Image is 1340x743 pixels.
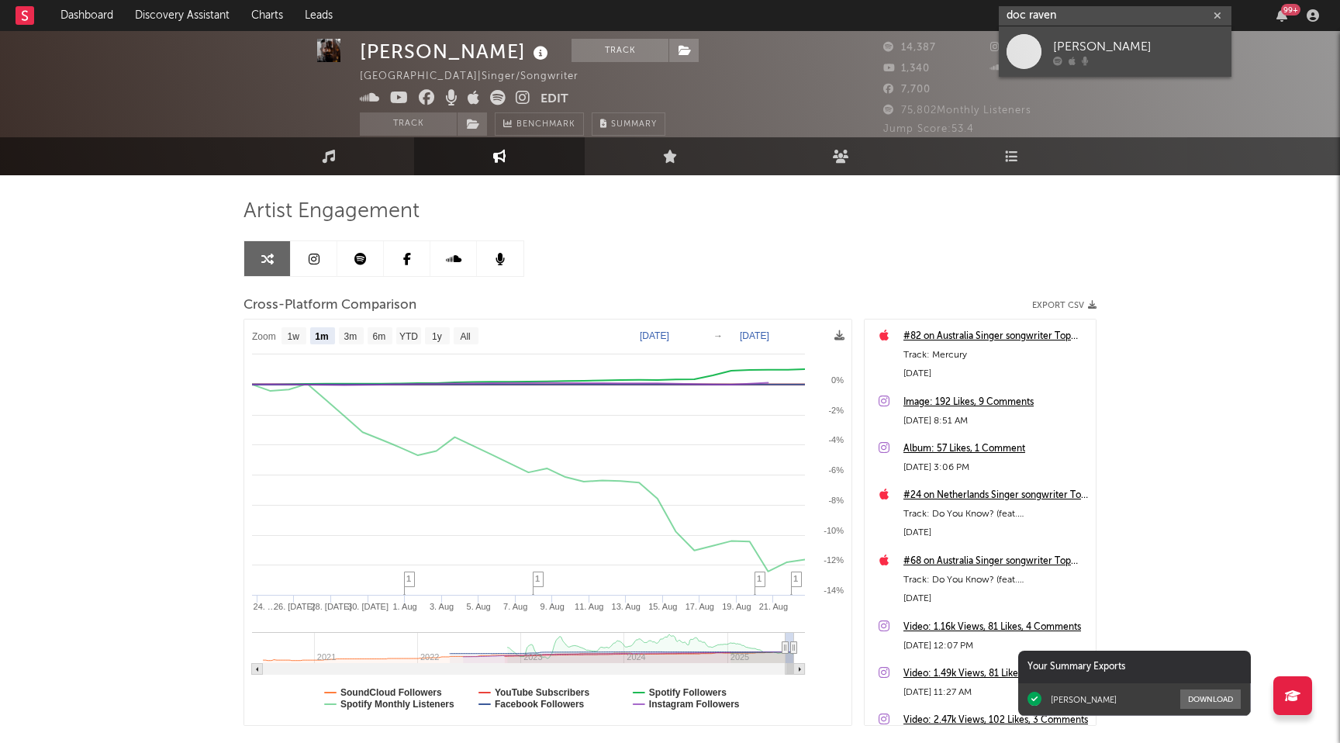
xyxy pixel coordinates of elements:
span: Cross-Platform Comparison [243,296,416,315]
span: Jump Score: 53.4 [883,124,974,134]
text: 30. [DATE] [347,602,389,611]
button: Download [1180,689,1241,709]
div: [DATE] 11:27 AM [903,683,1088,702]
text: -10% [824,526,844,535]
div: [DATE] 3:06 PM [903,458,1088,477]
text: 6m [373,331,386,342]
text: 24. … [254,602,276,611]
text: → [713,330,723,341]
button: Export CSV [1032,301,1097,310]
div: [DATE] [903,589,1088,608]
div: [DATE] 12:07 PM [903,637,1088,655]
text: 13. Aug [612,602,641,611]
div: [DATE] [903,365,1088,383]
div: [PERSON_NAME] [1051,694,1117,705]
text: -4% [828,435,844,444]
text: 28. [DATE] [311,602,352,611]
text: [DATE] [640,330,669,341]
text: 15. Aug [648,602,677,611]
text: Facebook Followers [495,699,585,710]
span: 1,340 [883,64,930,74]
text: 3. Aug [430,602,454,611]
text: All [460,331,470,342]
a: Video: 2.47k Views, 102 Likes, 3 Comments [903,711,1088,730]
span: 5,272 [990,43,1036,53]
span: 14,387 [883,43,936,53]
text: SoundCloud Followers [340,687,442,698]
text: YouTube Subscribers [495,687,590,698]
text: -2% [828,406,844,415]
div: Your Summary Exports [1018,651,1251,683]
div: [DATE] [903,524,1088,542]
a: Video: 1.49k Views, 81 Likes, 3 Comments [903,665,1088,683]
text: -8% [828,496,844,505]
text: -14% [824,586,844,595]
span: 1 [406,574,411,583]
text: 9. Aug [540,602,565,611]
span: 1 [535,574,540,583]
a: [PERSON_NAME] [999,26,1231,77]
text: 1w [288,331,300,342]
span: 1 [793,574,798,583]
span: Summary [611,120,657,129]
text: YTD [399,331,418,342]
a: #24 on Netherlands Singer songwriter Top 200 [903,486,1088,505]
a: #82 on Australia Singer songwriter Top 200 [903,327,1088,346]
div: [DATE] 8:51 AM [903,412,1088,430]
text: 26. [DATE] [274,602,315,611]
text: [DATE] [740,330,769,341]
text: -6% [828,465,844,475]
text: 7. Aug [503,602,527,611]
text: Spotify Monthly Listeners [340,699,454,710]
text: 1. Aug [392,602,416,611]
div: [PERSON_NAME] [360,39,552,64]
button: Edit [540,90,568,109]
a: Album: 57 Likes, 1 Comment [903,440,1088,458]
text: 17. Aug [686,602,714,611]
div: Track: Do You Know? (feat. [PERSON_NAME]) [903,505,1088,524]
a: Image: 192 Likes, 9 Comments [903,393,1088,412]
span: Artist Engagement [243,202,420,221]
text: 1m [315,331,328,342]
div: Track: Mercury [903,346,1088,365]
text: Spotify Followers [649,687,727,698]
text: Instagram Followers [649,699,740,710]
text: 5. Aug [467,602,491,611]
text: Zoom [252,331,276,342]
div: [GEOGRAPHIC_DATA] | Singer/Songwriter [360,67,614,86]
div: Track: Do You Know? (feat. [PERSON_NAME]) [903,571,1088,589]
text: 11. Aug [575,602,603,611]
button: Track [572,39,668,62]
span: Benchmark [516,116,575,134]
text: 1y [432,331,442,342]
text: 19. Aug [722,602,751,611]
text: 0% [831,375,844,385]
span: 1 [757,574,762,583]
button: 99+ [1276,9,1287,22]
text: -12% [824,555,844,565]
span: 7,700 [883,85,931,95]
button: Summary [592,112,665,136]
button: Track [360,112,457,136]
div: [PERSON_NAME] [1053,37,1224,56]
a: #68 on Australia Singer songwriter Top 200 [903,552,1088,571]
span: 75,802 Monthly Listeners [883,105,1031,116]
span: 45 [990,64,1021,74]
a: Video: 1.16k Views, 81 Likes, 4 Comments [903,618,1088,637]
text: 3m [344,331,357,342]
a: Benchmark [495,112,584,136]
text: 21. Aug [759,602,788,611]
input: Search for artists [999,6,1231,26]
div: 99 + [1281,4,1300,16]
